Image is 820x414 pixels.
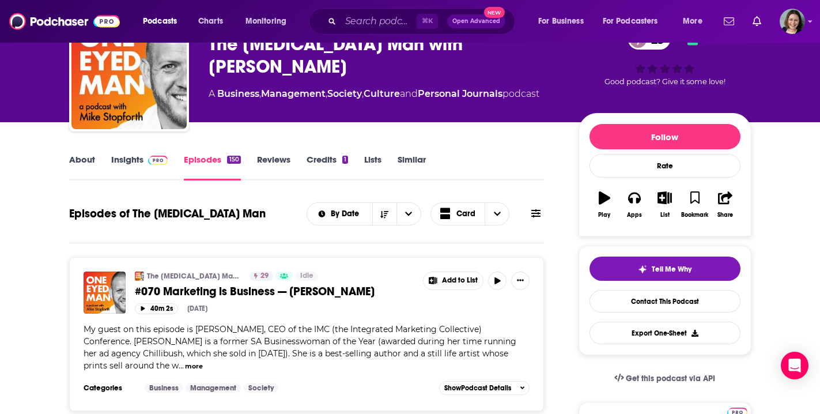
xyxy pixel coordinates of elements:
button: Show profile menu [780,9,805,34]
a: Idle [296,272,318,281]
div: Bookmark [681,212,708,219]
div: 150 [227,156,240,164]
div: Rate [590,154,740,178]
h2: Choose List sort [307,202,421,225]
a: About [69,154,95,180]
span: For Business [538,13,584,29]
button: Show More Button [511,272,530,290]
img: Podchaser Pro [148,156,168,165]
div: Play [598,212,610,219]
a: The [MEDICAL_DATA] Man with [PERSON_NAME] [147,272,242,281]
span: Good podcast? Give it some love! [604,77,725,86]
div: 1 [342,156,348,164]
span: Monitoring [245,13,286,29]
span: and [400,88,418,99]
span: Card [456,210,475,218]
button: 40m 2s [135,303,178,314]
button: Play [590,184,619,225]
span: 29 [260,270,269,282]
a: Show notifications dropdown [748,12,766,31]
button: Bookmark [680,184,710,225]
span: , [259,88,261,99]
div: Share [717,212,733,219]
button: open menu [237,12,301,31]
button: Export One-Sheet [590,322,740,344]
img: tell me why sparkle [638,265,647,274]
span: Get this podcast via API [626,374,715,383]
span: Podcasts [143,13,177,29]
span: Idle [300,270,313,282]
div: Apps [627,212,642,219]
img: The One-Eyed Man with Mike Stopforth [71,14,187,129]
span: , [362,88,364,99]
input: Search podcasts, credits, & more... [341,12,417,31]
a: Personal Journals [418,88,502,99]
span: ⌘ K [417,14,438,29]
a: InsightsPodchaser Pro [111,154,168,180]
a: Episodes150 [184,154,240,180]
span: Tell Me Why [652,265,691,274]
button: open menu [530,12,598,31]
span: Logged in as micglogovac [780,9,805,34]
div: Search podcasts, credits, & more... [320,8,526,35]
a: #070 Marketing is Business — [PERSON_NAME] [135,284,415,299]
a: Society [244,383,278,393]
a: 29 [250,272,273,281]
div: [DATE] [187,304,207,313]
span: Open Advanced [452,18,500,24]
a: Charts [191,12,230,31]
span: For Podcasters [603,13,658,29]
button: Apps [619,184,649,225]
button: Sort Direction [372,203,396,225]
img: Podchaser - Follow, Share and Rate Podcasts [9,10,120,32]
span: New [484,7,505,18]
img: #070 Marketing is Business — Dale Hefer [84,272,126,314]
a: Business [217,88,259,99]
a: Business [145,383,183,393]
img: The One-Eyed Man with Mike Stopforth [135,272,144,281]
button: more [185,362,203,371]
button: Follow [590,124,740,149]
a: Get this podcast via API [605,364,725,393]
a: Credits1 [307,154,348,180]
div: 29Good podcast? Give it some love! [579,22,751,93]
span: #070 Marketing is Business — [PERSON_NAME] [135,284,375,299]
img: User Profile [780,9,805,34]
button: List [649,184,679,225]
span: Show Podcast Details [444,384,511,392]
span: Charts [198,13,223,29]
div: List [660,212,670,219]
button: open menu [595,12,675,31]
a: Management [186,383,241,393]
a: Similar [398,154,426,180]
button: Choose View [430,202,510,225]
span: My guest on this episode is [PERSON_NAME], CEO of the IMC (the Integrated Marketing Collective) C... [84,324,516,371]
div: Open Intercom Messenger [781,352,808,379]
h3: Categories [84,383,135,393]
button: Share [710,184,740,225]
a: Management [261,88,326,99]
a: Society [327,88,362,99]
h1: Episodes of The [MEDICAL_DATA] Man [69,206,266,221]
a: Show notifications dropdown [719,12,739,31]
button: Open AdvancedNew [447,14,505,28]
span: ... [179,360,184,371]
button: Show More Button [424,272,483,289]
a: Culture [364,88,400,99]
button: open menu [135,12,192,31]
button: open menu [307,210,372,218]
button: ShowPodcast Details [439,381,530,395]
a: Contact This Podcast [590,290,740,313]
button: tell me why sparkleTell Me Why [590,257,740,281]
span: More [683,13,702,29]
button: open menu [396,203,421,225]
a: Lists [364,154,381,180]
a: Reviews [257,154,290,180]
span: Add to List [442,276,478,285]
button: open menu [675,12,717,31]
span: , [326,88,327,99]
